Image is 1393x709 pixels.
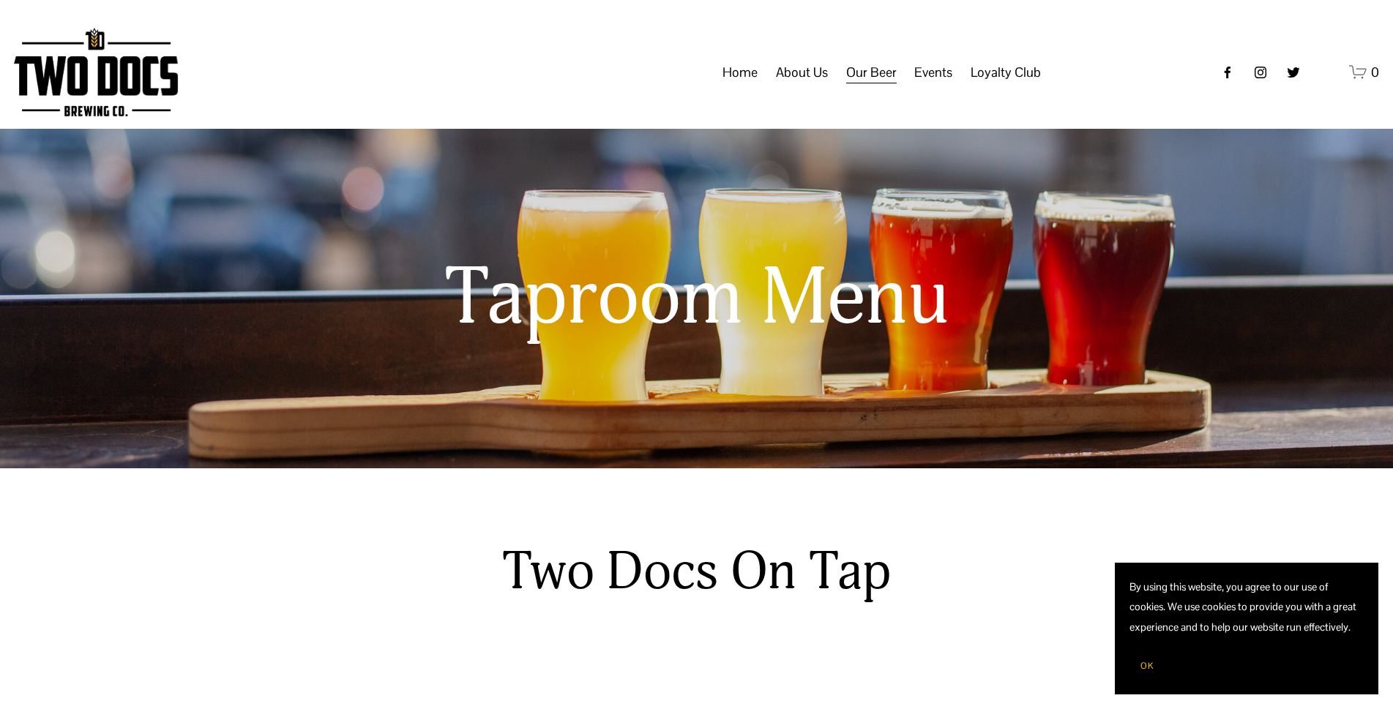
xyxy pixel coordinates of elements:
[971,59,1041,86] a: folder dropdown
[776,60,828,85] span: About Us
[313,255,1081,343] h1: Taproom Menu
[447,540,946,605] h2: Two Docs On Tap
[914,60,952,85] span: Events
[1115,563,1378,694] section: Cookie banner
[1253,65,1268,80] a: instagram-unauth
[1140,660,1154,672] span: OK
[914,59,952,86] a: folder dropdown
[1371,64,1379,80] span: 0
[846,59,897,86] a: folder dropdown
[1220,65,1235,80] a: Facebook
[776,59,828,86] a: folder dropdown
[846,60,897,85] span: Our Beer
[1286,65,1301,80] a: twitter-unauth
[1129,577,1364,637] p: By using this website, you agree to our use of cookies. We use cookies to provide you with a grea...
[1349,63,1379,81] a: 0 items in cart
[971,60,1041,85] span: Loyalty Club
[14,28,178,116] img: Two Docs Brewing Co.
[722,59,758,86] a: Home
[1129,652,1165,680] button: OK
